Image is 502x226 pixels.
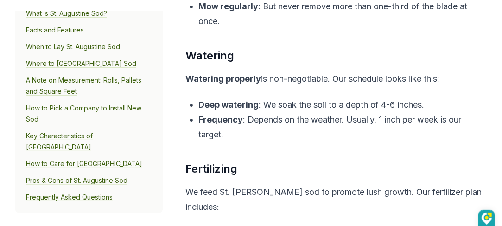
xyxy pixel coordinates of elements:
[185,185,487,214] p: We feed St. [PERSON_NAME] sod to promote lush growth. Our fertilizer plan includes:
[198,100,259,110] b: Deep watering
[26,9,107,18] a: What Is St. Augustine Sod?
[185,74,261,84] b: Watering properly
[185,161,487,177] h3: Fertilizing
[198,112,487,142] p: : Depends on the weather. Usually, 1 inch per week is our target.
[482,213,492,225] img: DzVsEph+IJtmAAAAAElFTkSuQmCC
[26,76,141,96] a: A Note on Measurement: Rolls, Pallets and Square Feet
[26,59,136,68] a: Where to [GEOGRAPHIC_DATA] Sod
[198,97,487,112] p: : We soak the soil to a depth of 4-6 inches.
[26,176,127,185] a: Pros & Cons of St. Augustine Sod
[26,104,141,123] a: How to Pick a Company to Install New Sod
[26,160,142,168] a: How to Care for [GEOGRAPHIC_DATA]
[185,47,487,64] h3: Watering
[198,115,243,124] b: Frequency
[26,132,93,151] a: Key Characteristics of [GEOGRAPHIC_DATA]
[185,71,487,86] p: is non-negotiable. Our schedule looks like this:
[198,1,258,11] b: Mow regularly
[26,26,84,34] a: Facts and Features
[26,193,113,201] a: Frequently Asked Questions
[26,43,120,51] a: When to Lay St. Augustine Sod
